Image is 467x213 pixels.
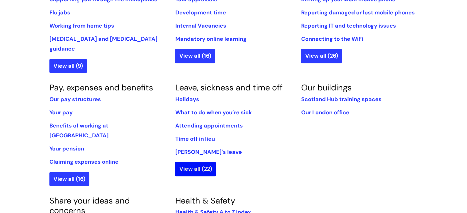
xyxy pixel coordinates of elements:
[175,35,246,43] a: Mandatory online learning
[49,22,114,29] a: Working from home tips
[175,109,251,116] a: What to do when you’re sick
[301,9,414,16] a: Reporting damaged or lost mobile phones
[175,82,282,93] a: Leave, sickness and time off
[49,158,119,165] a: Claiming expenses online
[301,49,342,63] a: View all (26)
[175,96,199,103] a: Holidays
[49,122,109,139] a: Benefits of working at [GEOGRAPHIC_DATA]
[49,96,101,103] a: Our pay structures
[175,49,215,63] a: View all (16)
[49,109,73,116] a: Your pay
[301,35,363,43] a: Connecting to the WiFi
[49,145,84,152] a: Your pension
[175,122,243,129] a: Attending appointments
[301,109,349,116] a: Our London office
[175,135,215,143] a: Time off in lieu
[175,195,235,206] a: Health & Safety
[49,35,158,52] a: [MEDICAL_DATA] and [MEDICAL_DATA] guidance
[301,82,352,93] a: Our buildings
[49,9,70,16] a: Flu jabs
[49,59,87,73] a: View all (9)
[175,162,216,176] a: View all (22)
[175,22,226,29] a: Internal Vacancies
[49,82,153,93] a: Pay, expenses and benefits
[301,96,381,103] a: Scotland Hub training spaces
[175,148,242,156] a: [PERSON_NAME]'s leave
[175,9,226,16] a: Development time
[49,172,89,186] a: View all (16)
[301,22,396,29] a: Reporting IT and technology issues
